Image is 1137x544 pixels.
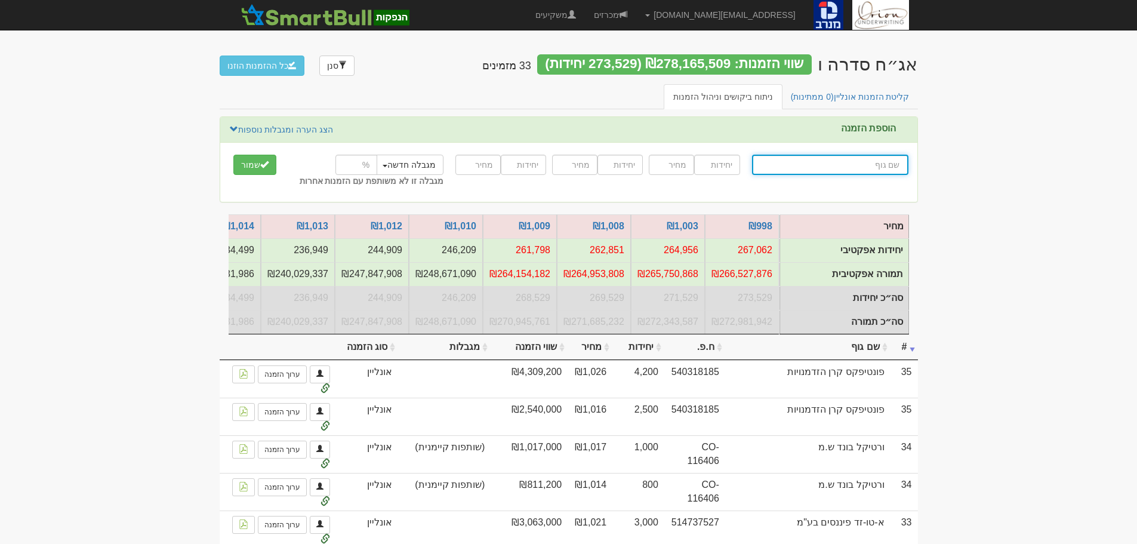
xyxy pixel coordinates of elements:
td: סה״כ תמורה [779,310,908,334]
input: מחיר [455,155,501,175]
a: ₪1,012 [371,221,402,231]
td: ₪4,309,200 [491,360,568,398]
td: פונטיפקס קרן הזדמנויות [725,398,891,435]
input: שם גוף [752,155,908,175]
td: תמורה אפקטיבית [261,262,335,286]
td: אונליין [336,473,399,511]
td: ₪1,026 [568,360,612,398]
td: תמורה אפקטיבית [779,263,908,287]
td: פונטיפקס קרן הזדמנויות [725,360,891,398]
td: מחיר [779,215,908,239]
div: קבוצת מנרב בע"מ - אג״ח (סדרה ו) - הנפקה לציבור [818,54,918,74]
input: יחידות [694,155,739,175]
a: ניתוח ביקושים וניהול הזמנות [664,84,782,109]
td: 34 [891,435,918,473]
a: הצג הערה ומגבלות נוספות [229,123,334,136]
td: 540318185 [664,360,725,398]
a: ₪1,014 [223,221,254,231]
a: סנן [319,56,355,76]
td: סה״כ יחידות [557,286,631,310]
td: תמורה אפקטיבית [631,262,705,286]
td: יחידות אפקטיבי [409,238,483,262]
span: (0 ממתינות) [791,92,834,102]
td: CO-116406 [664,473,725,511]
img: pdf-file-icon.png [239,369,248,379]
input: יחידות [597,155,643,175]
a: ערוך הזמנה [258,365,307,383]
td: סה״כ תמורה [335,310,409,334]
a: ₪1,013 [297,221,328,231]
th: ח.פ.: activate to sort column ascending [664,334,725,361]
td: תמורה אפקטיבית [483,262,557,286]
td: תמורה אפקטיבית [705,262,779,286]
td: ₪1,017,000 [491,435,568,473]
label: מגבלה זו לא משותפת עם הזמנות אחרות [300,175,443,187]
td: 4,200 [612,360,664,398]
td: ורטיקל בונד ש.מ [725,435,891,473]
td: סה״כ יחידות [335,286,409,310]
input: % [335,155,377,175]
td: יחידות אפקטיבי [335,238,409,262]
input: יחידות [501,155,546,175]
td: סה״כ תמורה [631,310,705,334]
td: ₪811,200 [491,473,568,511]
td: CO-116406 [664,435,725,473]
td: סה״כ תמורה [261,310,335,334]
td: אונליין [336,435,399,473]
img: SmartBull Logo [238,3,413,27]
th: שווי הזמנה: activate to sort column ascending [491,334,568,361]
td: תמורה אפקטיבית [557,262,631,286]
button: שמור [233,155,276,175]
a: ₪998 [748,221,772,231]
td: סה״כ יחידות [409,286,483,310]
td: יחידות אפקטיבי [483,238,557,262]
td: סה״כ תמורה [483,310,557,334]
img: pdf-file-icon.png [239,520,248,529]
img: pdf-file-icon.png [239,407,248,416]
td: 2,500 [612,398,664,435]
label: הוספת הזמנה [841,123,896,134]
td: סה״כ תמורה [409,310,483,334]
a: ₪1,009 [519,221,550,231]
td: תמורה אפקטיבית [409,262,483,286]
span: (שותפות קיימנית) [404,478,485,492]
img: pdf-file-icon.png [239,444,248,454]
h4: 33 מזמינים [482,60,531,72]
td: ₪1,017 [568,435,612,473]
th: שם גוף: activate to sort column ascending [725,334,891,361]
td: יחידות אפקטיבי [261,238,335,262]
input: מחיר [649,155,694,175]
td: יחידות אפקטיבי [557,238,631,262]
td: יחידות אפקטיבי [779,239,908,263]
td: 1,000 [612,435,664,473]
a: ערוך הזמנה [258,516,307,534]
td: 800 [612,473,664,511]
img: pdf-file-icon.png [239,482,248,491]
td: יחידות אפקטיבי [705,238,779,262]
td: אונליין [336,360,399,398]
td: 34 [891,473,918,511]
td: אונליין [336,398,399,435]
a: ₪1,003 [667,221,698,231]
a: ערוך הזמנה [258,441,307,459]
td: תמורה אפקטיבית [335,262,409,286]
button: כל ההזמנות הוזנו [220,56,305,76]
td: 540318185 [664,398,725,435]
td: ₪2,540,000 [491,398,568,435]
td: סה״כ יחידות [779,286,908,310]
span: (שותפות קיימנית) [404,441,485,454]
a: קליטת הזמנות אונליין(0 ממתינות) [781,84,919,109]
th: מחיר: activate to sort column ascending [568,334,612,361]
td: סה״כ תמורה [557,310,631,334]
td: סה״כ יחידות [631,286,705,310]
div: שווי הזמנות: ₪278,165,509 (273,529 יחידות) [537,54,812,75]
td: ₪1,016 [568,398,612,435]
td: 35 [891,360,918,398]
th: יחידות: activate to sort column ascending [612,334,664,361]
a: ערוך הזמנה [258,403,307,421]
td: יחידות אפקטיבי [631,238,705,262]
th: סוג הזמנה: activate to sort column ascending [336,334,399,361]
td: סה״כ יחידות [705,286,779,310]
td: ₪1,014 [568,473,612,511]
td: 35 [891,398,918,435]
